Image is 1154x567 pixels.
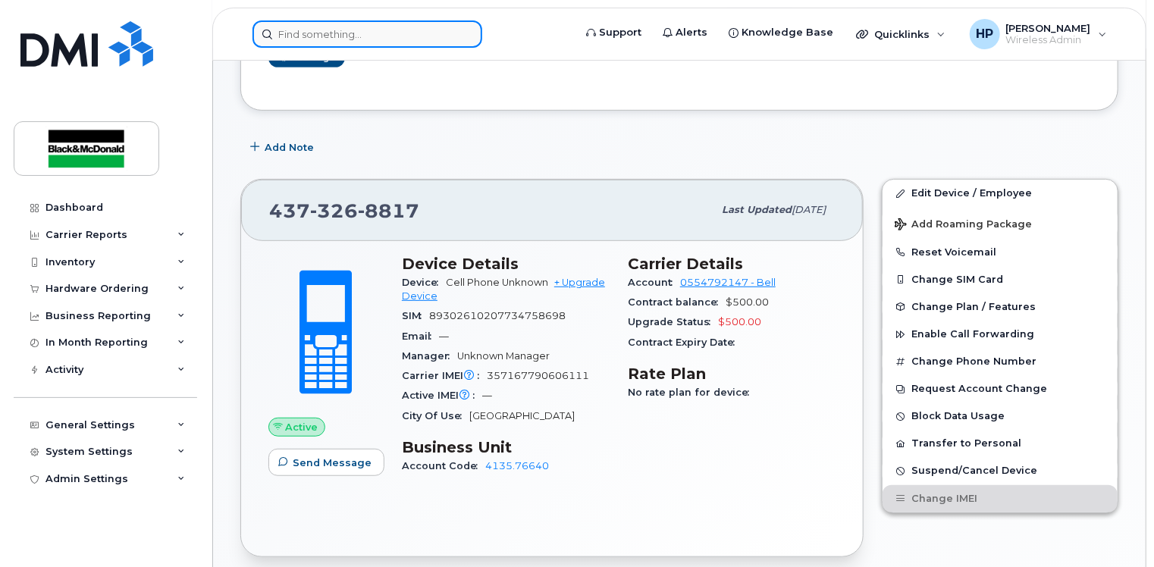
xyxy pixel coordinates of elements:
[402,370,487,381] span: Carrier IMEI
[446,277,548,288] span: Cell Phone Unknown
[402,330,439,342] span: Email
[911,329,1034,340] span: Enable Call Forwarding
[1006,34,1091,46] span: Wireless Admin
[726,296,769,308] span: $500.00
[402,438,610,456] h3: Business Unit
[628,387,757,398] span: No rate plan for device
[883,375,1118,403] button: Request Account Change
[1006,22,1091,34] span: [PERSON_NAME]
[845,19,956,49] div: Quicklinks
[718,316,761,327] span: $500.00
[883,293,1118,321] button: Change Plan / Features
[792,204,826,215] span: [DATE]
[402,410,469,421] span: City Of Use
[293,456,372,470] span: Send Message
[676,25,707,40] span: Alerts
[402,390,482,401] span: Active IMEI
[742,25,833,40] span: Knowledge Base
[485,460,549,471] a: 4135.76640
[268,449,384,476] button: Send Message
[883,180,1118,207] a: Edit Device / Employee
[402,350,457,362] span: Manager
[628,316,718,327] span: Upgrade Status
[911,465,1037,477] span: Suspend/Cancel Device
[457,350,550,362] span: Unknown Manager
[240,133,327,161] button: Add Note
[286,420,318,434] span: Active
[358,199,419,222] span: 8817
[402,310,429,321] span: SIM
[874,28,930,40] span: Quicklinks
[575,17,652,48] a: Support
[883,430,1118,457] button: Transfer to Personal
[628,296,726,308] span: Contract balance
[628,337,742,348] span: Contract Expiry Date
[628,255,836,273] h3: Carrier Details
[883,266,1118,293] button: Change SIM Card
[269,199,419,222] span: 437
[482,390,492,401] span: —
[680,277,776,288] a: 0554792147 - Bell
[652,17,718,48] a: Alerts
[959,19,1118,49] div: Harsh Patel
[628,365,836,383] h3: Rate Plan
[599,25,641,40] span: Support
[895,218,1032,233] span: Add Roaming Package
[402,460,485,471] span: Account Code
[883,321,1118,348] button: Enable Call Forwarding
[265,140,314,155] span: Add Note
[628,277,680,288] span: Account
[487,370,589,381] span: 357167790606111
[310,199,358,222] span: 326
[402,255,610,273] h3: Device Details
[883,239,1118,266] button: Reset Voicemail
[911,301,1036,312] span: Change Plan / Features
[402,277,446,288] span: Device
[883,208,1118,239] button: Add Roaming Package
[883,485,1118,512] button: Change IMEI
[469,410,575,421] span: [GEOGRAPHIC_DATA]
[976,25,993,43] span: HP
[883,457,1118,484] button: Suspend/Cancel Device
[718,17,844,48] a: Knowledge Base
[429,310,566,321] span: 89302610207734758698
[439,330,449,342] span: —
[883,403,1118,430] button: Block Data Usage
[883,348,1118,375] button: Change Phone Number
[722,204,792,215] span: Last updated
[252,20,482,48] input: Find something...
